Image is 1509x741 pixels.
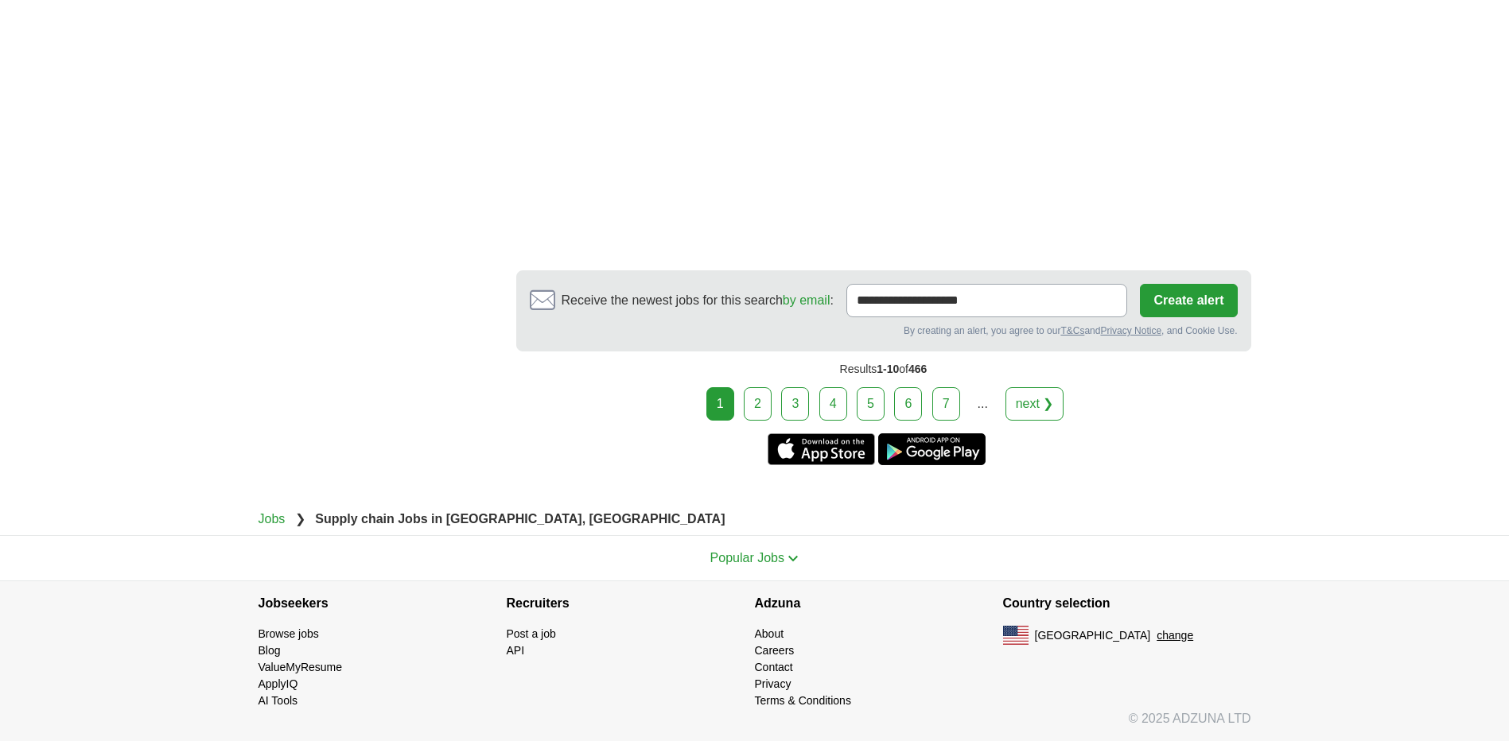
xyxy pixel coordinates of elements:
a: API [507,644,525,657]
a: T&Cs [1060,325,1084,336]
a: Browse jobs [259,627,319,640]
img: US flag [1003,626,1029,645]
div: Results of [516,351,1251,387]
a: Careers [755,644,795,657]
span: 1-10 [877,363,899,375]
span: 466 [908,363,927,375]
a: Terms & Conditions [755,694,851,707]
a: ApplyIQ [259,677,298,690]
a: 2 [744,387,772,421]
div: 1 [706,387,734,421]
h4: Country selection [1003,581,1251,626]
a: AI Tools [259,694,298,707]
a: ValueMyResume [259,661,343,673]
a: Blog [259,644,281,657]
a: Contact [755,661,793,673]
a: Jobs [259,512,286,526]
a: About [755,627,784,640]
button: change [1157,627,1193,644]
a: 4 [819,387,847,421]
a: by email [783,293,830,307]
a: Post a job [507,627,556,640]
a: Get the iPhone app [768,433,875,465]
a: 6 [894,387,922,421]
a: next ❯ [1005,387,1064,421]
span: Popular Jobs [710,551,784,564]
a: 3 [781,387,809,421]
img: toggle icon [788,555,799,562]
a: 7 [932,387,960,421]
span: Receive the newest jobs for this search : [562,291,834,310]
a: Privacy [755,677,791,690]
span: [GEOGRAPHIC_DATA] [1035,627,1151,644]
div: ... [966,388,998,420]
button: Create alert [1140,284,1237,317]
div: By creating an alert, you agree to our and , and Cookie Use. [530,324,1238,338]
a: Privacy Notice [1100,325,1161,336]
a: Get the Android app [878,433,986,465]
div: © 2025 ADZUNA LTD [246,709,1264,741]
strong: Supply chain Jobs in [GEOGRAPHIC_DATA], [GEOGRAPHIC_DATA] [315,512,725,526]
span: ❯ [295,512,305,526]
a: 5 [857,387,885,421]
